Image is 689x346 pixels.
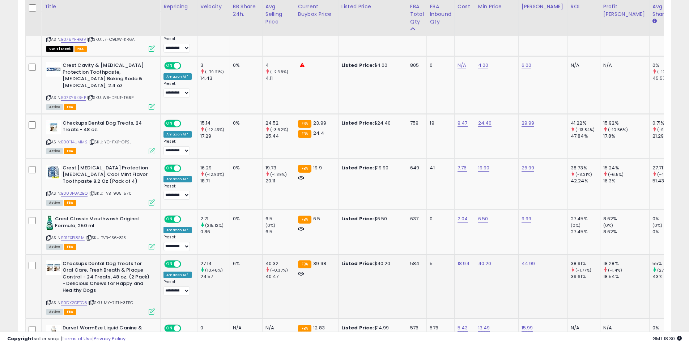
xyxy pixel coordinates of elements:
small: (-1.4%) [608,267,622,273]
small: (-79.21%) [205,69,224,75]
span: All listings currently available for purchase on Amazon [46,200,63,206]
div: 51.43% [652,178,682,184]
b: Listed Price: [341,164,374,171]
div: 15.24% [603,165,649,171]
div: 20.11 [265,178,295,184]
div: ASIN: [46,260,155,314]
div: 6% [233,260,257,267]
small: FBA [298,120,311,128]
span: ON [165,63,174,69]
a: 13.49 [478,324,490,332]
span: OFF [180,121,192,127]
a: 18.94 [458,260,469,267]
div: 38.73% [571,165,600,171]
span: 39.98 [313,260,326,267]
div: $19.90 [341,165,401,171]
div: 14.43 [200,75,230,82]
small: (-0.37%) [270,267,288,273]
a: 9.47 [458,120,468,127]
a: 4.00 [478,62,489,69]
small: (-6.5%) [608,172,624,177]
small: (-1.77%) [575,267,591,273]
b: Listed Price: [341,215,374,222]
span: ON [165,121,174,127]
span: | SKU: TVB-136-813 [86,235,126,241]
b: Checkups Dental Dog Treats, 24 Treats - 48 oz. [63,120,150,135]
span: 2025-10-9 18:30 GMT [652,335,682,342]
div: BB Share 24h. [233,3,259,18]
div: 0% [652,216,682,222]
b: Listed Price: [341,62,374,69]
div: 27.14 [200,260,230,267]
div: 39.61% [571,273,600,280]
div: 3 [200,62,230,69]
div: FBA inbound Qty [430,3,451,26]
span: All listings currently available for purchase on Amazon [46,244,63,250]
img: 419Pqj1DlLL._SL40_.jpg [46,120,61,134]
span: OFF [180,63,192,69]
b: Crest Cavity & [MEDICAL_DATA] Protection Toothpaste, [MEDICAL_DATA] Baking Soda & [MEDICAL_DATA],... [63,62,150,91]
img: 41VyOJyxWdL._SL40_.jpg [46,62,61,77]
div: ROI [571,3,597,10]
small: (0%) [652,222,663,228]
small: (-46.12%) [657,172,677,177]
div: 18.28% [603,260,649,267]
small: FBA [298,130,311,138]
div: 47.84% [571,133,600,139]
span: FBA [64,104,76,110]
div: 19 [430,120,449,126]
b: Listed Price: [341,260,374,267]
div: 805 [410,62,421,69]
div: Amazon AI * [163,131,192,138]
small: (0%) [603,222,613,228]
span: FBA [64,200,76,206]
div: 0% [233,62,257,69]
div: ASIN: [46,62,155,109]
div: Preset: [163,280,192,296]
div: 0% [233,120,257,126]
div: N/A [571,62,595,69]
div: Current Buybox Price [298,3,335,18]
div: 649 [410,165,421,171]
div: ASIN: [46,216,155,249]
div: 25.44 [265,133,295,139]
small: (-13.84%) [575,127,595,133]
div: ASIN: [46,120,155,153]
small: (-10.56%) [608,127,628,133]
div: Title [44,3,157,10]
div: Listed Price [341,3,404,10]
img: 413osdoTPhL._SL40_.jpg [46,216,53,230]
div: seller snap | | [7,336,126,342]
div: 16.29 [200,165,230,171]
div: 15.92% [603,120,649,126]
div: 6.5 [265,216,295,222]
small: (27.91%) [657,267,674,273]
a: 7.76 [458,164,467,172]
b: Listed Price: [341,120,374,126]
div: 0% [233,216,257,222]
div: 27.71% [652,165,682,171]
div: $24.40 [341,120,401,126]
div: Profit [PERSON_NAME] [603,3,646,18]
a: 24.40 [478,120,492,127]
div: 24.52 [265,120,295,126]
div: ASIN: [46,165,155,205]
small: (-12.93%) [205,172,224,177]
div: 0% [652,229,682,235]
div: $6.50 [341,216,401,222]
div: 5 [430,260,449,267]
div: Amazon AI * [163,176,192,182]
span: | SKU: TVB-985-570 [89,190,132,196]
span: FBA [64,309,76,315]
strong: Copyright [7,335,34,342]
small: (-1.89%) [270,172,287,177]
div: 0% [233,165,257,171]
a: 40.20 [478,260,492,267]
div: 27.45% [571,229,600,235]
a: 6.00 [522,62,532,69]
span: OFF [180,261,192,267]
a: 15.99 [522,324,533,332]
a: N/A [458,62,466,69]
small: FBA [298,216,311,224]
div: Preset: [163,36,192,53]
